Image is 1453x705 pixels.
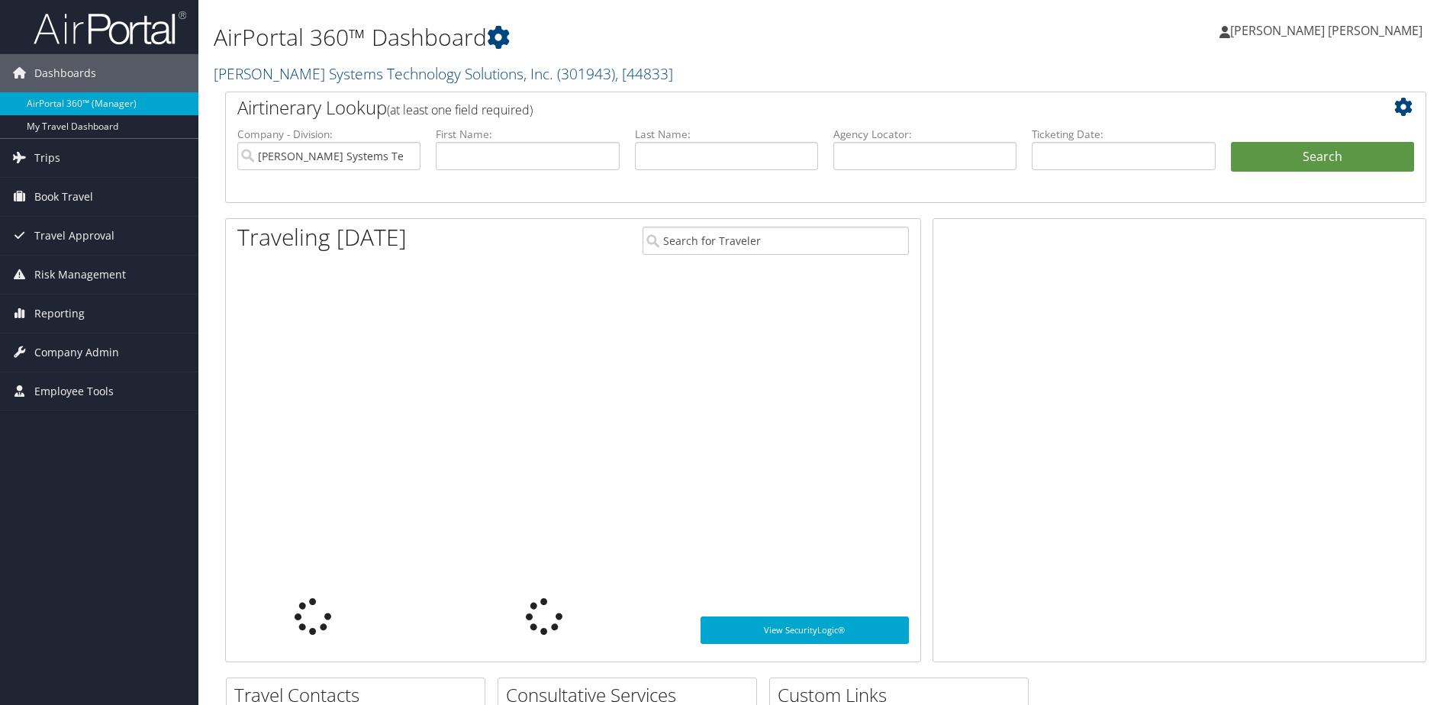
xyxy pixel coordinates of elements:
[237,95,1314,121] h2: Airtinerary Lookup
[643,227,909,255] input: Search for Traveler
[34,295,85,333] span: Reporting
[557,63,615,84] span: ( 301943 )
[635,127,818,142] label: Last Name:
[436,127,619,142] label: First Name:
[34,333,119,372] span: Company Admin
[34,217,114,255] span: Travel Approval
[237,221,407,253] h1: Traveling [DATE]
[34,10,186,46] img: airportal-logo.png
[214,63,673,84] a: [PERSON_NAME] Systems Technology Solutions, Inc.
[1032,127,1215,142] label: Ticketing Date:
[214,21,1029,53] h1: AirPortal 360™ Dashboard
[387,101,533,118] span: (at least one field required)
[34,256,126,294] span: Risk Management
[1230,22,1422,39] span: [PERSON_NAME] [PERSON_NAME]
[34,139,60,177] span: Trips
[1231,142,1414,172] button: Search
[34,178,93,216] span: Book Travel
[833,127,1016,142] label: Agency Locator:
[34,54,96,92] span: Dashboards
[701,616,909,644] a: View SecurityLogic®
[34,372,114,410] span: Employee Tools
[1219,8,1438,53] a: [PERSON_NAME] [PERSON_NAME]
[237,127,420,142] label: Company - Division:
[615,63,673,84] span: , [ 44833 ]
